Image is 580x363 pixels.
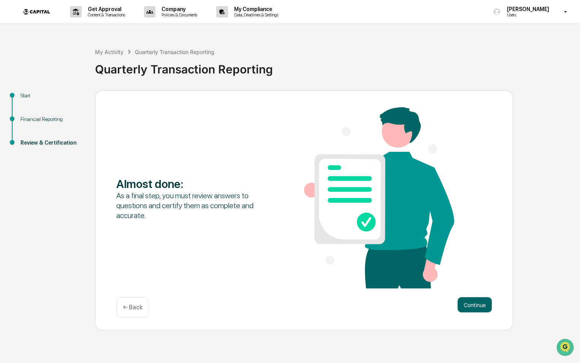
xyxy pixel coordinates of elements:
[228,6,282,12] p: My Compliance
[18,4,55,20] img: logo
[26,58,125,66] div: Start new chat
[8,97,14,103] div: 🖐️
[54,129,92,135] a: Powered byPylon
[52,93,97,107] a: 🗄️Attestations
[82,12,129,18] p: Content & Transactions
[21,115,83,123] div: Financial Reporting
[21,92,83,100] div: Start
[26,66,96,72] div: We're available if you need us!
[95,49,124,55] div: My Activity
[129,61,138,70] button: Start new chat
[304,107,454,288] img: Almost done
[20,35,125,43] input: Clear
[116,177,266,191] div: Almost done :
[15,110,48,118] span: Data Lookup
[155,12,201,18] p: Policies & Documents
[8,111,14,117] div: 🔎
[5,93,52,107] a: 🖐️Preclearance
[15,96,49,103] span: Preclearance
[8,16,138,28] p: How can we help?
[63,96,94,103] span: Attestations
[228,12,282,18] p: Data, Deadlines & Settings
[21,139,83,147] div: Review & Certification
[501,6,553,12] p: [PERSON_NAME]
[5,107,51,121] a: 🔎Data Lookup
[95,56,576,76] div: Quarterly Transaction Reporting
[458,297,492,312] button: Continue
[501,12,553,18] p: Users
[556,338,576,358] iframe: Open customer support
[76,129,92,135] span: Pylon
[123,304,143,311] p: ← Back
[135,49,214,55] div: Quarterly Transaction Reporting
[116,191,266,220] div: As a final step, you must review answers to questions and certify them as complete and accurate.
[8,58,21,72] img: 1746055101610-c473b297-6a78-478c-a979-82029cc54cd1
[55,97,61,103] div: 🗄️
[155,6,201,12] p: Company
[82,6,129,12] p: Get Approval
